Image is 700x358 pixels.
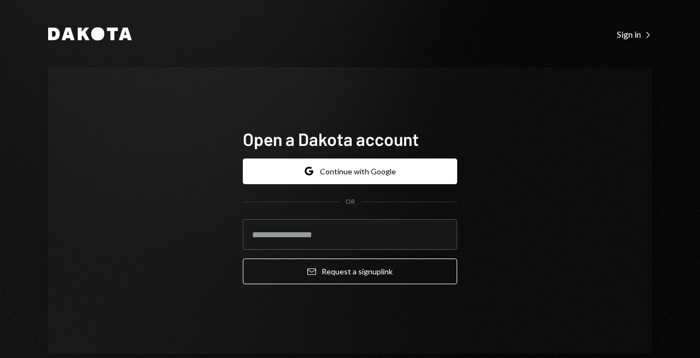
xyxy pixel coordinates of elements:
[243,259,457,284] button: Request a signuplink
[243,128,457,150] h1: Open a Dakota account
[617,28,652,40] a: Sign in
[617,29,652,40] div: Sign in
[346,197,355,207] div: OR
[243,159,457,184] button: Continue with Google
